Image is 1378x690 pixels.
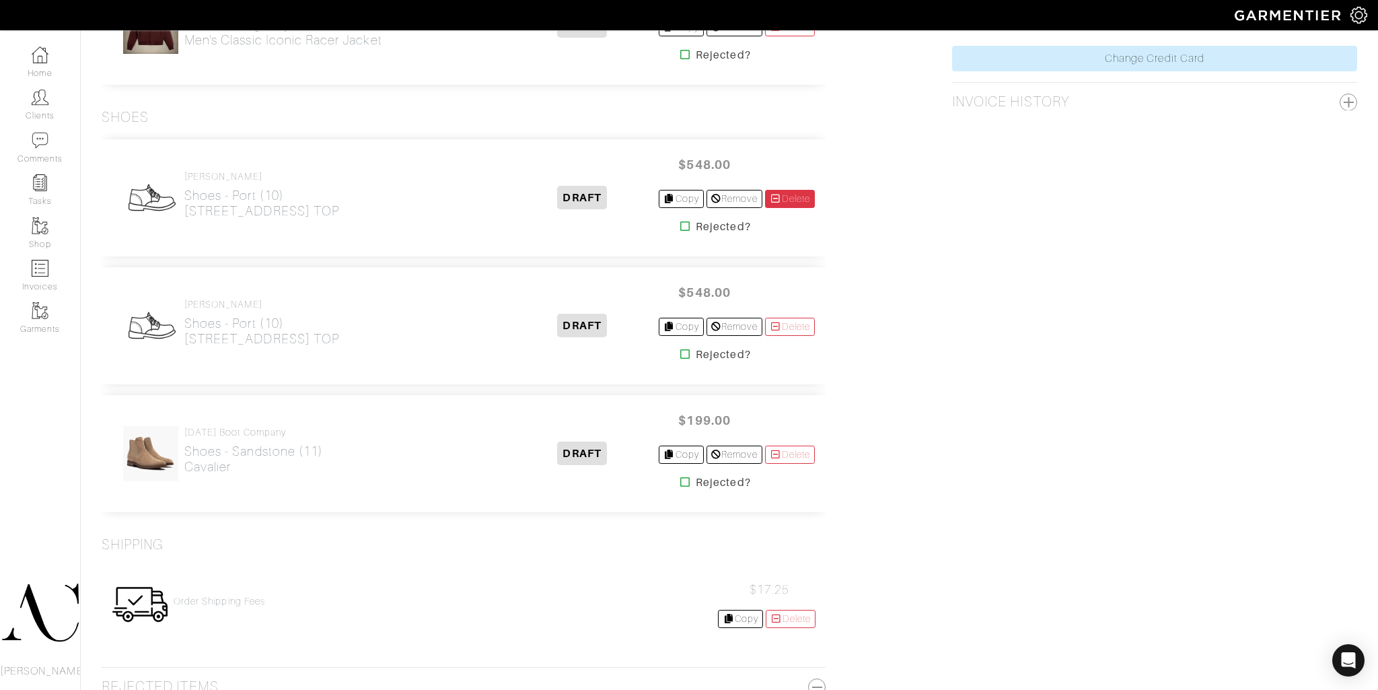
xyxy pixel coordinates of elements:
span: $199.00 [664,406,745,435]
span: DRAFT [557,442,606,465]
a: Delete [765,446,815,464]
img: 54WGJ4VLcAR2e2C7YqZLV9Bx [122,425,179,482]
img: comment-icon-a0a6a9ef722e966f86d9cbdc48e553b5cf19dbc54f86b18d962a5391bc8f6eb6.png [32,132,48,149]
h2: Shoes - Port (10) [STREET_ADDRESS] TOP [184,316,339,347]
img: garments-icon-b7da505a4dc4fd61783c78ac3ca0ef83fa9d6f193b1c9dc38574b1d14d53ca28.png [32,302,48,319]
span: DRAFT [557,186,606,209]
a: [PERSON_NAME] Shoes - Port (10)[STREET_ADDRESS] TOP [184,171,339,219]
a: Remove [706,318,762,336]
img: Womens_Shipping-0f0746b93696673c4592444dca31ff67b5a305f4a045d2d6c16441254fff223c.png [112,576,168,633]
a: [PERSON_NAME] Shoes - Port (10)[STREET_ADDRESS] TOP [184,299,339,347]
img: garmentier-logo-header-white-b43fb05a5012e4ada735d5af1a66efaba907eab6374d6393d1fbf88cb4ef424d.png [1228,3,1350,27]
span: $548.00 [664,150,745,179]
img: reminder-icon-8004d30b9f0a5d33ae49ab947aed9ed385cf756f9e5892f1edd6e32f2345188e.png [32,174,48,191]
img: Mens_Shoes-73eba345c416ba0fb9142c17412f065e134881f92cef13c33a4858100581dd15.png [122,298,179,354]
a: Delete [765,190,815,208]
h2: Shoes - Sandstone (11) Cavalier [184,444,323,475]
a: Remove [706,446,762,464]
a: Copy [659,190,704,208]
img: Mens_Shoes-73eba345c416ba0fb9142c17412f065e134881f92cef13c33a4858100581dd15.png [122,170,179,226]
strong: Rejected? [696,475,750,491]
a: Change Credit Card [952,46,1357,71]
strong: Rejected? [696,347,750,363]
h2: Invoice History [952,94,1069,110]
a: Delete [765,318,815,336]
h3: Shoes [102,109,149,126]
h4: [PERSON_NAME] [184,299,339,310]
h4: [DATE] Boot Company [184,427,323,438]
a: Order Shipping Fees [174,596,265,607]
span: DRAFT [557,314,606,337]
img: gear-icon-white-bd11855cb880d31180b6d7d6211b90ccbf57a29d726f0c71d8c61bd08dd39cc2.png [1350,7,1367,24]
span: $548.00 [664,278,745,307]
a: Copy [659,446,704,464]
a: Copy [659,318,704,336]
img: orders-icon-0abe47150d42831381b5fb84f609e132dff9fe21cb692f30cb5eec754e2cba89.png [32,260,48,277]
span: $17.25 [750,583,789,596]
strong: Rejected? [696,47,750,63]
h3: Shipping [102,537,164,553]
h2: Jacket - Burgundy (M) Men's Classic Iconic Racer Jacket [184,17,382,48]
h2: Shoes - Port (10) [STREET_ADDRESS] TOP [184,188,339,219]
div: Open Intercom Messenger [1332,644,1365,677]
img: garments-icon-b7da505a4dc4fd61783c78ac3ca0ef83fa9d6f193b1c9dc38574b1d14d53ca28.png [32,217,48,234]
a: Remove [706,190,762,208]
h4: [PERSON_NAME] [184,171,339,182]
strong: Rejected? [696,219,750,235]
img: clients-icon-6bae9207a08558b7cb47a8932f037763ab4055f8c8b6bfacd5dc20c3e0201464.png [32,89,48,106]
img: dashboard-icon-dbcd8f5a0b271acd01030246c82b418ddd0df26cd7fceb0bd07c9910d44c42f6.png [32,46,48,63]
a: [DATE] Boot Company Shoes - Sandstone (11)Cavalier [184,427,323,475]
a: Copy [718,610,763,628]
a: Delete [766,610,815,628]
